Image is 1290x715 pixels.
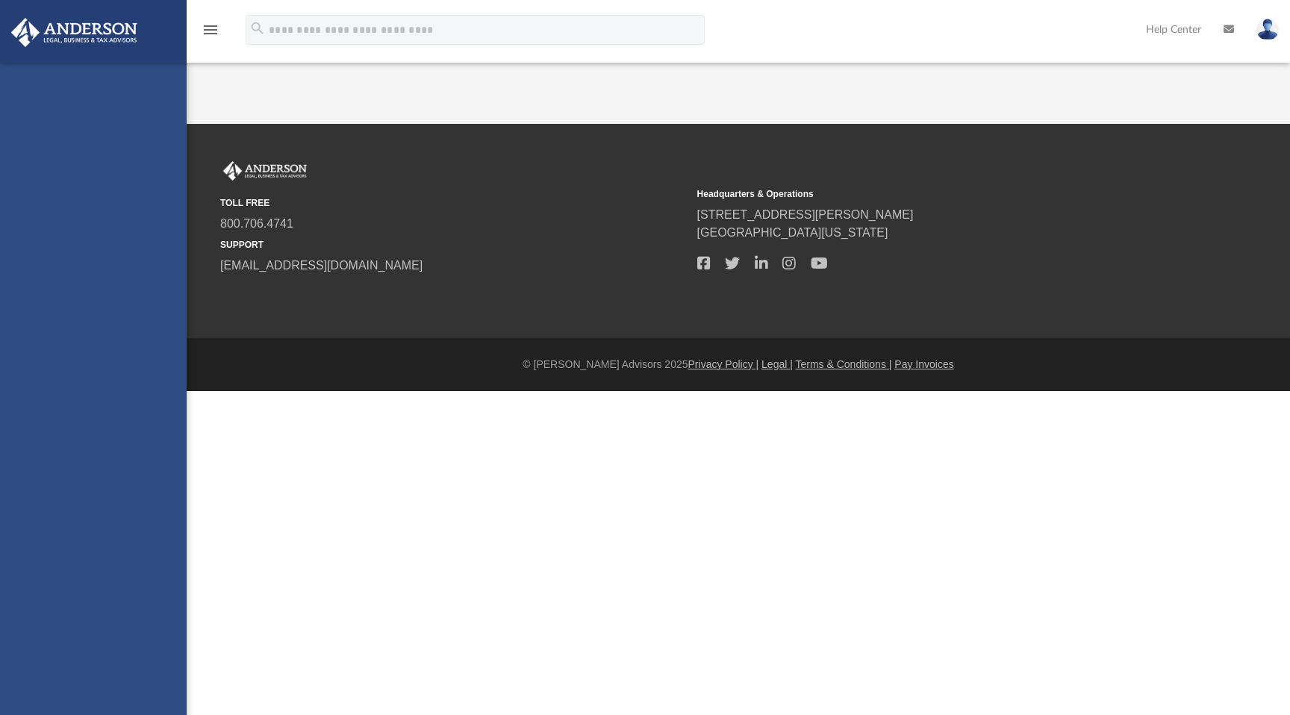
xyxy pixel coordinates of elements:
[220,259,423,272] a: [EMAIL_ADDRESS][DOMAIN_NAME]
[697,187,1164,201] small: Headquarters & Operations
[894,358,953,370] a: Pay Invoices
[697,208,914,221] a: [STREET_ADDRESS][PERSON_NAME]
[202,21,219,39] i: menu
[7,18,142,47] img: Anderson Advisors Platinum Portal
[202,28,219,39] a: menu
[220,217,293,230] a: 800.706.4741
[249,20,266,37] i: search
[220,196,687,210] small: TOLL FREE
[187,357,1290,372] div: © [PERSON_NAME] Advisors 2025
[220,238,687,252] small: SUPPORT
[688,358,759,370] a: Privacy Policy |
[1256,19,1279,40] img: User Pic
[220,161,310,181] img: Anderson Advisors Platinum Portal
[761,358,793,370] a: Legal |
[697,226,888,239] a: [GEOGRAPHIC_DATA][US_STATE]
[796,358,892,370] a: Terms & Conditions |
